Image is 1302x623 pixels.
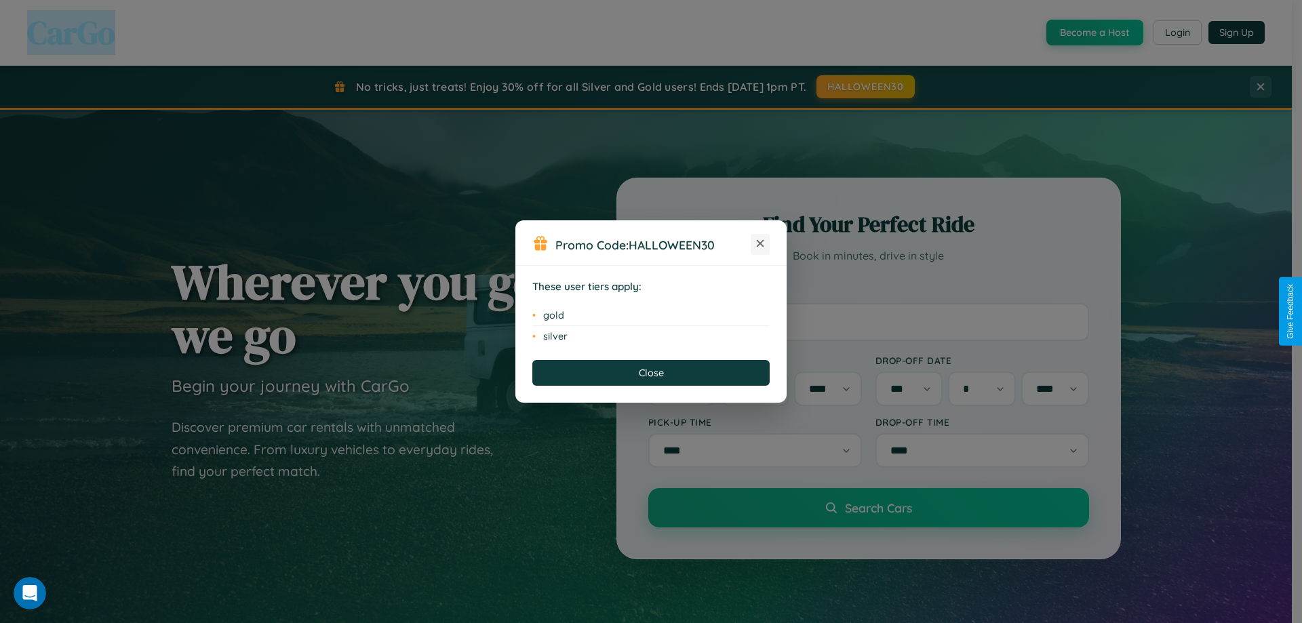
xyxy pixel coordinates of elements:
[555,237,751,252] h3: Promo Code:
[1286,284,1295,339] div: Give Feedback
[532,326,770,346] li: silver
[629,237,715,252] b: HALLOWEEN30
[532,280,642,293] strong: These user tiers apply:
[532,360,770,386] button: Close
[14,577,46,609] iframe: Intercom live chat
[532,305,770,326] li: gold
